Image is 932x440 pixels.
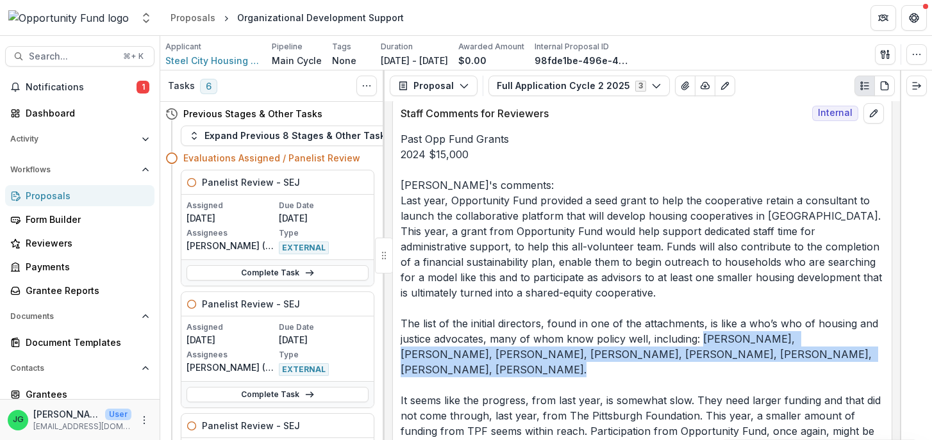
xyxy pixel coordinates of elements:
span: 1 [137,81,149,94]
button: Expand right [906,76,927,96]
a: Form Builder [5,209,154,230]
a: Grantee Reports [5,280,154,301]
h4: Previous Stages & Other Tasks [183,107,322,120]
button: Open Contacts [5,358,154,379]
div: Grantees [26,387,144,401]
h5: Panelist Review - SEJ [202,175,300,189]
span: Workflows [10,165,137,174]
p: [DATE] [279,333,369,346]
p: Type [279,227,369,239]
div: Proposals [26,189,144,202]
div: Document Templates [26,336,144,349]
button: View Attached Files [675,76,695,96]
div: Proposals [171,11,215,24]
span: Documents [10,312,137,321]
span: Activity [10,134,137,143]
p: 98fde1be-496e-4bb3-8bcb-53e0fd448a2d [535,54,631,67]
p: Awarded Amount [458,41,524,53]
nav: breadcrumb [165,8,409,27]
p: Main Cycle [272,54,322,67]
a: Proposals [165,8,221,27]
p: Due Date [279,200,369,211]
p: Internal Proposal ID [535,41,609,53]
div: Reviewers [26,236,144,250]
p: [EMAIL_ADDRESS][DOMAIN_NAME] [33,421,131,432]
div: Form Builder [26,213,144,226]
div: Organizational Development Support [237,11,404,24]
h5: Panelist Review - SEJ [202,419,300,432]
a: Reviewers [5,232,154,254]
p: Type [279,349,369,361]
p: Assigned [187,200,276,211]
button: Open Documents [5,306,154,327]
h3: Tasks [168,81,195,92]
button: Search... [5,46,154,67]
div: Grantee Reports [26,284,144,297]
p: $0.00 [458,54,487,67]
p: Pipeline [272,41,303,53]
span: Notifications [26,82,137,93]
button: PDF view [874,76,895,96]
button: Plaintext view [854,76,875,96]
p: User [105,409,131,420]
p: None [332,54,356,67]
p: Due Date [279,322,369,333]
button: Full Application Cycle 2 20253 [488,76,670,96]
p: [PERSON_NAME] ([EMAIL_ADDRESS][DOMAIN_NAME]) [187,239,276,252]
p: Staff Comments for Reviewers [401,106,807,121]
span: Search... [29,51,115,62]
a: Proposals [5,185,154,206]
a: Grantees [5,384,154,405]
button: Open Workflows [5,159,154,180]
button: Open Activity [5,129,154,149]
button: Get Help [901,5,927,31]
span: Internal [812,106,858,121]
p: [PERSON_NAME] ([EMAIL_ADDRESS][DOMAIN_NAME]) [187,361,276,374]
a: Steel City Housing Cooperative Initiative [165,54,262,67]
p: Duration [381,41,413,53]
button: Edit as form [715,76,735,96]
button: Notifications1 [5,77,154,97]
div: Payments [26,260,144,273]
h4: Evaluations Assigned / Panelist Review [183,151,360,165]
p: [DATE] - [DATE] [381,54,448,67]
a: Complete Task [187,265,369,281]
div: Jake Goodman [13,416,24,424]
span: EXTERNAL [279,241,329,254]
button: Partners [870,5,896,31]
button: Proposal [390,76,478,96]
button: Open entity switcher [137,5,155,31]
span: Contacts [10,364,137,373]
img: Opportunity Fund logo [8,10,129,26]
p: [PERSON_NAME] [33,407,100,421]
p: [DATE] [187,211,276,225]
h5: Panelist Review - SEJ [202,297,300,311]
p: [DATE] [187,333,276,346]
a: Payments [5,256,154,277]
p: Tags [332,41,351,53]
button: edit [863,103,884,124]
div: Dashboard [26,106,144,120]
button: Toggle View Cancelled Tasks [356,76,377,96]
button: More [137,412,152,428]
span: EXTERNAL [279,363,329,376]
p: Assigned [187,322,276,333]
div: ⌘ + K [121,49,146,63]
p: [DATE] [279,211,369,225]
button: Expand Previous 8 Stages & Other Tasks [181,126,399,146]
p: Assignees [187,227,276,239]
a: Dashboard [5,102,154,124]
p: Assignees [187,349,276,361]
span: 6 [200,79,217,94]
a: Document Templates [5,332,154,353]
a: Complete Task [187,387,369,402]
p: Applicant [165,41,201,53]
